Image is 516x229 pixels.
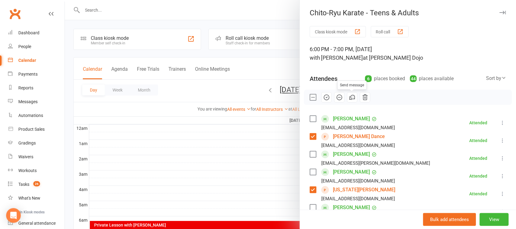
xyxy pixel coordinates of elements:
[18,196,40,201] div: What's New
[8,150,64,164] a: Waivers
[18,85,33,90] div: Reports
[365,75,372,82] div: 6
[410,74,454,83] div: places available
[333,167,370,177] a: [PERSON_NAME]
[337,81,367,90] div: Send message
[8,26,64,40] a: Dashboard
[469,174,487,178] div: Attended
[7,6,23,21] a: Clubworx
[8,67,64,81] a: Payments
[469,121,487,125] div: Attended
[18,221,56,226] div: General attendance
[33,181,40,186] span: 26
[18,154,33,159] div: Waivers
[18,72,38,77] div: Payments
[333,132,385,141] a: [PERSON_NAME] Dance
[18,113,43,118] div: Automations
[18,99,38,104] div: Messages
[18,168,37,173] div: Workouts
[8,109,64,122] a: Automations
[480,213,509,226] button: View
[18,30,39,35] div: Dashboard
[8,95,64,109] a: Messages
[18,141,36,145] div: Gradings
[8,81,64,95] a: Reports
[486,74,506,82] div: Sort by
[322,124,395,132] div: [EMAIL_ADDRESS][DOMAIN_NAME]
[8,178,64,191] a: Tasks 26
[322,195,395,203] div: [EMAIL_ADDRESS][DOMAIN_NAME]
[423,213,476,226] button: Bulk add attendees
[410,75,417,82] div: 44
[322,159,430,167] div: [EMAIL_ADDRESS][PERSON_NAME][DOMAIN_NAME]
[333,149,370,159] a: [PERSON_NAME]
[8,164,64,178] a: Workouts
[333,185,396,195] a: [US_STATE][PERSON_NAME]
[310,26,366,37] button: Class kiosk mode
[310,45,506,62] div: 6:00 PM - 7:00 PM, [DATE]
[8,136,64,150] a: Gradings
[363,54,423,61] span: at [PERSON_NAME] Dojo
[6,208,21,223] div: Open Intercom Messenger
[322,177,395,185] div: [EMAIL_ADDRESS][DOMAIN_NAME]
[310,74,338,83] div: Attendees
[18,182,29,187] div: Tasks
[333,203,370,212] a: [PERSON_NAME]
[8,40,64,54] a: People
[8,54,64,67] a: Calendar
[469,192,487,196] div: Attended
[469,138,487,143] div: Attended
[18,58,36,63] div: Calendar
[365,74,405,83] div: places booked
[322,141,395,149] div: [EMAIL_ADDRESS][DOMAIN_NAME]
[300,9,516,17] div: Chito-Ryu Karate - Teens & Adults
[18,44,31,49] div: People
[310,54,363,61] span: with [PERSON_NAME]
[469,156,487,160] div: Attended
[18,127,45,132] div: Product Sales
[8,122,64,136] a: Product Sales
[8,191,64,205] a: What's New
[371,26,409,37] button: Roll call
[333,114,370,124] a: [PERSON_NAME]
